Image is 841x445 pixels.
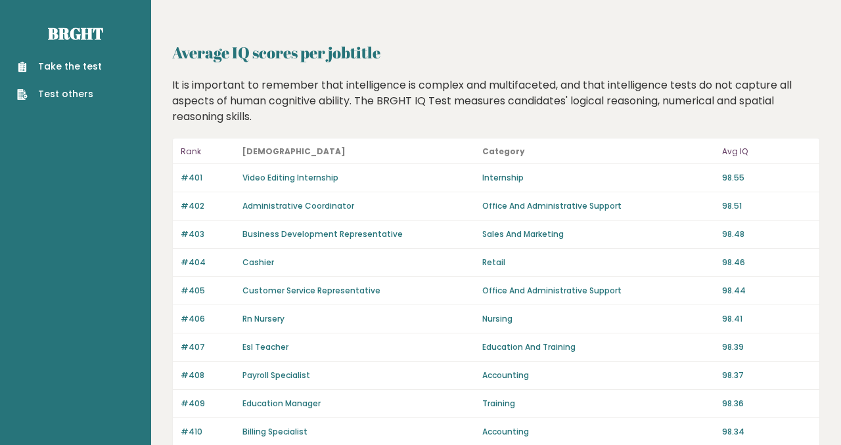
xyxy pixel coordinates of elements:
[181,228,235,240] p: #403
[242,398,321,409] a: Education Manager
[172,41,820,64] h2: Average IQ scores per jobtitle
[242,426,307,437] a: Billing Specialist
[242,313,284,324] a: Rn Nursery
[722,313,811,325] p: 98.41
[242,172,338,183] a: Video Editing Internship
[482,313,714,325] p: Nursing
[722,341,811,353] p: 98.39
[722,398,811,410] p: 98.36
[48,23,103,44] a: Brght
[17,87,102,101] a: Test others
[181,144,235,159] p: Rank
[181,285,235,297] p: #405
[242,370,310,381] a: Payroll Specialist
[482,426,714,438] p: Accounting
[482,341,714,353] p: Education And Training
[482,172,714,184] p: Internship
[242,200,354,211] a: Administrative Coordinator
[722,200,811,212] p: 98.51
[168,77,825,125] div: It is important to remember that intelligence is complex and multifaceted, and that intelligence ...
[722,144,811,159] p: Avg IQ
[482,146,525,157] b: Category
[722,285,811,297] p: 98.44
[181,257,235,268] p: #404
[242,146,346,157] b: [DEMOGRAPHIC_DATA]
[482,257,714,268] p: Retail
[181,370,235,381] p: #408
[722,257,811,268] p: 98.46
[482,200,714,212] p: Office And Administrative Support
[181,341,235,353] p: #407
[181,426,235,438] p: #410
[242,228,403,240] a: Business Development Representative
[482,285,714,297] p: Office And Administrative Support
[242,257,274,268] a: Cashier
[482,398,714,410] p: Training
[242,285,380,296] a: Customer Service Representative
[181,398,235,410] p: #409
[722,172,811,184] p: 98.55
[722,426,811,438] p: 98.34
[722,370,811,381] p: 98.37
[17,60,102,74] a: Take the test
[482,370,714,381] p: Accounting
[722,228,811,240] p: 98.48
[181,172,235,184] p: #401
[181,313,235,325] p: #406
[482,228,714,240] p: Sales And Marketing
[242,341,288,352] a: Esl Teacher
[181,200,235,212] p: #402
